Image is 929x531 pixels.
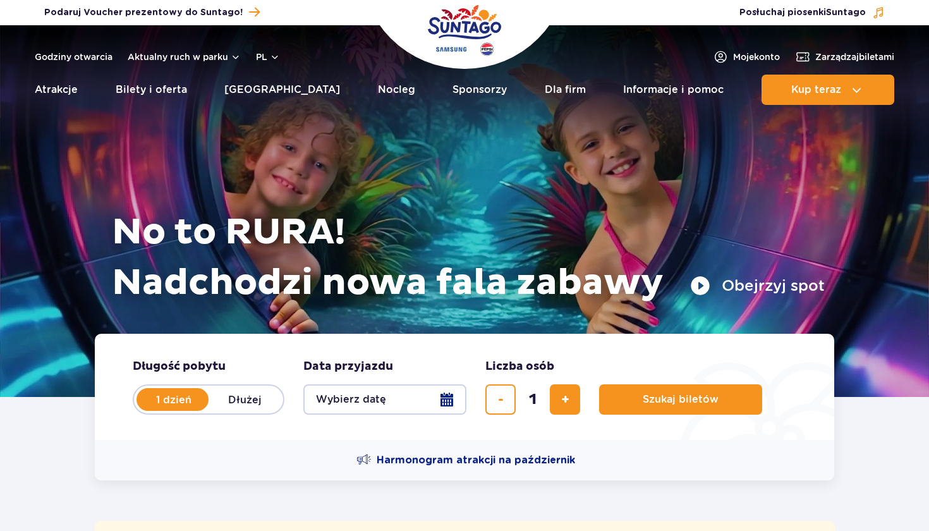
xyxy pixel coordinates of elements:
[44,6,243,19] span: Podaruj Voucher prezentowy do Suntago!
[35,75,78,105] a: Atrakcje
[815,51,894,63] span: Zarządzaj biletami
[791,84,841,95] span: Kup teraz
[303,359,393,374] span: Data przyjazdu
[623,75,724,105] a: Informacje i pomoc
[545,75,586,105] a: Dla firm
[377,453,575,467] span: Harmonogram atrakcji na październik
[485,384,516,415] button: usuń bilet
[550,384,580,415] button: dodaj bilet
[128,52,241,62] button: Aktualny ruch w parku
[739,6,866,19] span: Posłuchaj piosenki
[303,384,466,415] button: Wybierz datę
[256,51,280,63] button: pl
[826,8,866,17] span: Suntago
[138,386,210,413] label: 1 dzień
[762,75,894,105] button: Kup teraz
[643,394,719,405] span: Szukaj biletów
[209,386,281,413] label: Dłużej
[44,4,260,21] a: Podaruj Voucher prezentowy do Suntago!
[518,384,548,415] input: liczba biletów
[112,207,825,308] h1: No to RURA! Nadchodzi nowa fala zabawy
[116,75,187,105] a: Bilety i oferta
[599,384,762,415] button: Szukaj biletów
[95,334,834,440] form: Planowanie wizyty w Park of Poland
[35,51,112,63] a: Godziny otwarcia
[739,6,885,19] button: Posłuchaj piosenkiSuntago
[133,359,226,374] span: Długość pobytu
[356,453,575,468] a: Harmonogram atrakcji na październik
[452,75,507,105] a: Sponsorzy
[378,75,415,105] a: Nocleg
[713,49,780,64] a: Mojekonto
[224,75,340,105] a: [GEOGRAPHIC_DATA]
[733,51,780,63] span: Moje konto
[690,276,825,296] button: Obejrzyj spot
[795,49,894,64] a: Zarządzajbiletami
[485,359,554,374] span: Liczba osób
